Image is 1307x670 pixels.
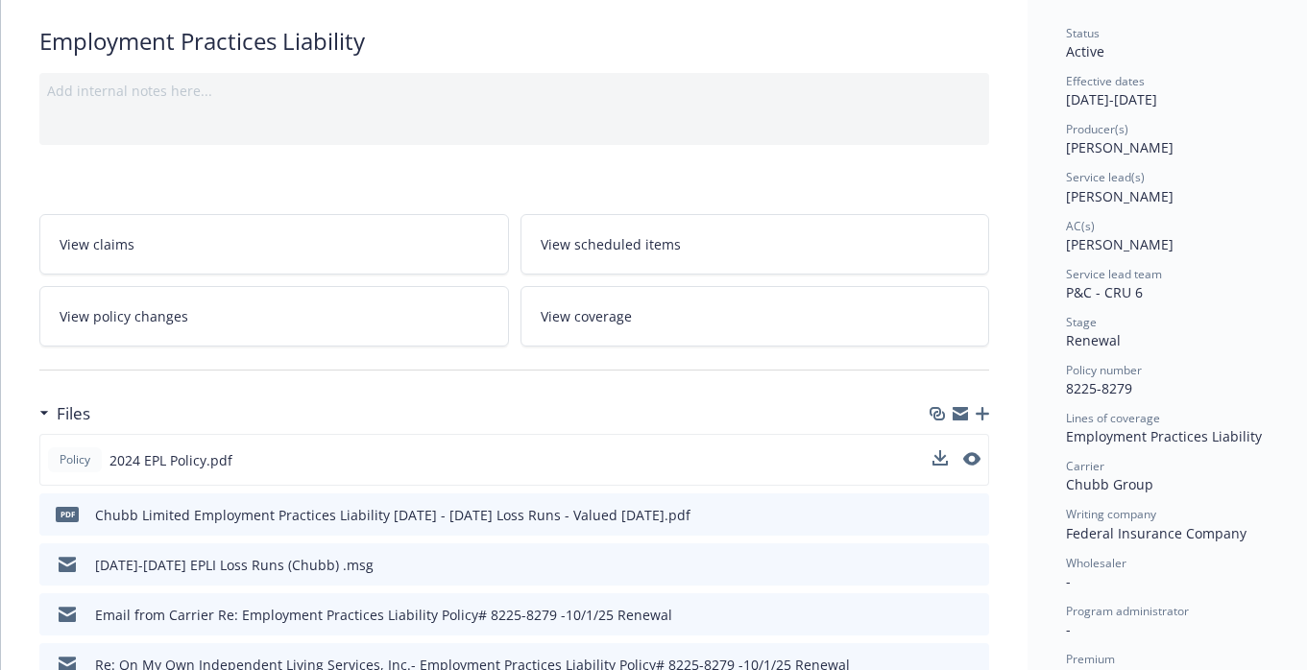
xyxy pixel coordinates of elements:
button: preview file [963,452,980,466]
span: 8225-8279 [1066,379,1132,397]
span: Federal Insurance Company [1066,524,1246,542]
span: View claims [60,234,134,254]
span: 2024 EPL Policy.pdf [109,450,232,470]
span: Status [1066,25,1100,41]
span: Lines of coverage [1066,410,1160,426]
span: - [1066,620,1071,638]
span: Carrier [1066,458,1104,474]
button: download file [933,555,949,575]
span: Policy [56,451,94,468]
button: preview file [964,605,981,625]
span: Service lead(s) [1066,169,1145,185]
a: View scheduled items [520,214,990,275]
div: [DATE]-[DATE] EPLI Loss Runs (Chubb) .msg [95,555,374,575]
span: Effective dates [1066,73,1145,89]
span: Writing company [1066,506,1156,522]
span: pdf [56,507,79,521]
div: Employment Practices Liability [1066,426,1281,446]
span: [PERSON_NAME] [1066,138,1174,156]
div: Chubb Limited Employment Practices Liability [DATE] - [DATE] Loss Runs - Valued [DATE].pdf [95,505,690,525]
button: download file [933,505,949,525]
span: [PERSON_NAME] [1066,187,1174,205]
div: Email from Carrier Re: Employment Practices Liability Policy# 8225-8279 -10/1/25 Renewal [95,605,672,625]
div: Employment Practices Liability [39,25,989,58]
span: Premium [1066,651,1115,667]
span: Renewal [1066,331,1121,349]
span: [PERSON_NAME] [1066,235,1174,253]
button: preview file [963,450,980,470]
span: View scheduled items [541,234,681,254]
button: download file [932,450,948,466]
span: View coverage [541,306,632,326]
button: preview file [964,555,981,575]
span: Producer(s) [1066,121,1128,137]
button: download file [932,450,948,470]
span: View policy changes [60,306,188,326]
div: Files [39,401,90,426]
span: Wholesaler [1066,555,1126,571]
button: download file [933,605,949,625]
span: Program administrator [1066,603,1189,619]
a: View policy changes [39,286,509,347]
span: Active [1066,42,1104,60]
span: AC(s) [1066,218,1095,234]
span: - [1066,572,1071,590]
span: Policy number [1066,362,1142,378]
h3: Files [57,401,90,426]
a: View coverage [520,286,990,347]
span: Chubb Group [1066,475,1153,493]
button: preview file [964,505,981,525]
div: [DATE] - [DATE] [1066,73,1281,109]
span: P&C - CRU 6 [1066,283,1143,301]
a: View claims [39,214,509,275]
span: Service lead team [1066,266,1162,282]
div: Add internal notes here... [47,81,981,101]
span: Stage [1066,314,1097,330]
